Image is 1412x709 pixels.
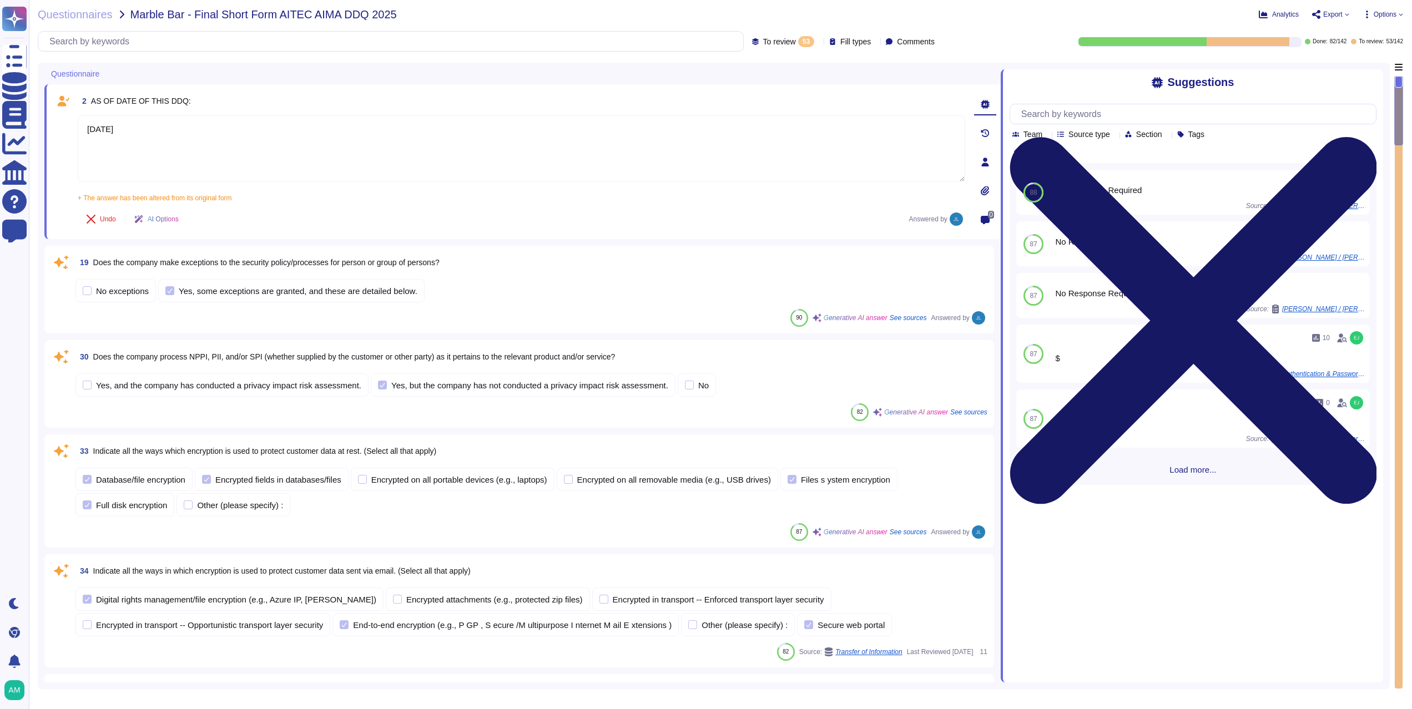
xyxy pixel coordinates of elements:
span: Generative AI answer [884,409,948,416]
span: Transfer of Information [835,649,902,655]
button: Analytics [1259,10,1299,19]
div: Encrypted on all removable media (e.g., USB drives) [577,475,771,484]
span: Generative AI answer [824,529,887,535]
div: Encrypted in transport -- Opportunistic transport layer security [96,621,323,629]
span: 87 [1030,241,1037,247]
span: + The answer has been altered from its original form [78,194,232,202]
span: 87 [1030,351,1037,357]
span: Answered by [931,315,969,321]
div: Database/file encryption [96,475,185,484]
div: 53 [798,36,814,47]
div: Digital rights management/file encryption (e.g., Azure IP, [PERSON_NAME]) [96,595,376,604]
span: 0 [988,211,994,219]
span: Generative AI answer [824,315,887,321]
input: Search by keywords [1016,104,1376,124]
div: Yes, but the company has not conducted a privacy impact risk assessment. [391,381,668,389]
span: 34 [75,567,89,575]
div: Full disk encryption [96,501,167,509]
img: user [1350,331,1363,345]
span: Questionnaire [51,70,99,78]
span: To review [763,38,796,45]
div: Files s ystem encryption [801,475,890,484]
span: Answered by [931,529,969,535]
span: Last Reviewed [DATE] [907,649,974,655]
span: See sources [950,409,987,416]
span: AS OF DATE OF THIS DDQ: [91,97,191,105]
div: Yes, and the company has conducted a privacy impact risk assessment. [96,381,361,389]
span: 88 [1030,189,1037,196]
span: 2 [78,97,87,105]
span: Answered by [909,216,947,222]
span: 90 [796,315,802,321]
button: Undo [78,208,125,230]
span: Fill types [840,38,871,45]
span: To review: [1359,39,1384,44]
button: user [2,678,32,702]
span: Does the company process NPPI, PII, and/or SPI (whether supplied by the customer or other party) ... [93,352,616,361]
span: Source: [799,647,902,656]
textarea: [DATE] [78,115,965,182]
img: user [950,212,963,226]
span: Undo [100,216,116,222]
span: AI Options [148,216,179,222]
span: Done: [1313,39,1328,44]
span: 82 / 142 [1330,39,1347,44]
span: 82 [783,649,789,655]
span: 87 [796,529,802,535]
span: 53 / 142 [1386,39,1403,44]
span: Export [1323,11,1343,18]
div: No [698,381,709,389]
span: Options [1374,11,1396,18]
div: Other (please specify) : [197,501,283,509]
div: Yes, some exceptions are granted, and these are detailed below. [179,287,417,295]
img: user [4,680,24,700]
span: Marble Bar - Final Short Form AITEC AIMA DDQ 2025 [130,9,397,20]
span: 19 [75,259,89,266]
div: Encrypted fields in databases/files [215,475,341,484]
div: Other (please specify) : [702,621,788,629]
span: 33 [75,447,89,455]
span: Indicate all the ways in which encryption is used to protect customer data sent via email. (Selec... [93,566,471,575]
span: See sources [890,529,927,535]
div: Secure web portal [818,621,885,629]
span: 87 [1030,292,1037,299]
div: Encrypted on all portable devices (e.g., laptops) [371,475,547,484]
div: Encrypted in transport -- Enforced transport layer security [613,595,824,604]
span: 30 [75,353,89,361]
div: No exceptions [96,287,149,295]
img: user [1350,396,1363,409]
span: 87 [1030,416,1037,422]
input: Search by keywords [44,32,743,51]
span: Comments [897,38,935,45]
span: 82 [857,409,863,415]
img: user [972,525,985,539]
span: Indicate all the ways which encryption is used to protect customer data at rest. (Select all that... [93,447,437,455]
span: Analytics [1272,11,1299,18]
span: Questionnaires [38,9,113,20]
div: Encrypted attachments (e.g., protected zip files) [406,595,583,604]
img: user [972,311,985,325]
span: 11 [978,649,987,655]
span: See sources [890,315,927,321]
div: End-to-end encryption (e.g., P GP , S ecure /M ultipurpose I nternet M ail E xtensions ) [353,621,672,629]
span: Does the company make exceptions to the security policy/processes for person or group of persons? [93,258,440,267]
